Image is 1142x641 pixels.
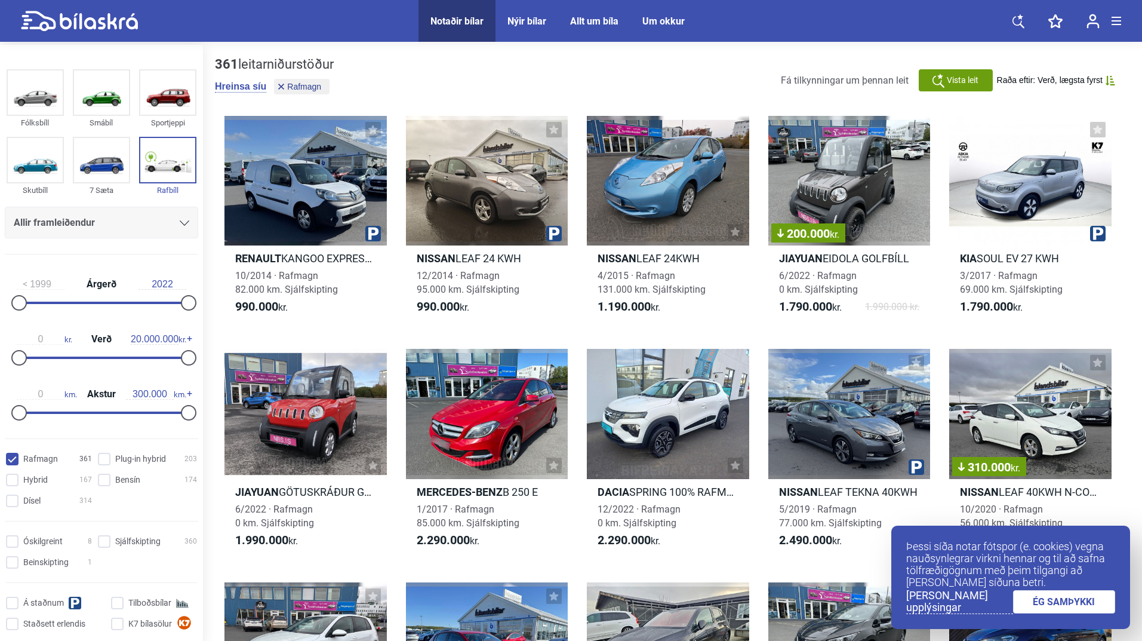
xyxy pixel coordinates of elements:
a: Nýir bílar [507,16,546,27]
h2: LEAF TEKNA 40KWH [768,485,931,499]
a: JIAYUANGÖTUSKRÁÐUR GOLFBÍLL EIDOLA LZ EV6/2022 · Rafmagn0 km. Sjálfskipting1.990.000kr. [224,349,387,558]
span: Allir framleiðendur [14,214,95,231]
h2: GÖTUSKRÁÐUR GOLFBÍLL EIDOLA LZ EV [224,485,387,499]
span: Hybrid [23,474,48,486]
img: parking.png [365,226,381,241]
span: kr. [131,334,186,345]
span: Árgerð [84,280,119,289]
span: 12/2014 · Rafmagn 95.000 km. Sjálfskipting [417,270,519,295]
a: NissanLEAF TEKNA 40KWH5/2019 · Rafmagn77.000 km. Sjálfskipting2.490.000kr. [768,349,931,558]
img: parking.png [546,226,562,241]
button: Hreinsa síu [215,81,266,93]
h2: SOUL EV 27 KWH [949,252,1112,265]
a: Mercedes-BenzB 250 E1/2017 · Rafmagn85.000 km. Sjálfskipting2.290.000kr. [406,349,568,558]
span: Vista leit [947,74,978,87]
h2: B 250 E [406,485,568,499]
b: Nissan [960,486,999,498]
b: 1.990.000 [235,533,288,547]
a: Allt um bíla [570,16,618,27]
span: 4/2015 · Rafmagn 131.000 km. Sjálfskipting [598,270,706,295]
b: 1.790.000 [960,299,1013,314]
b: 1.790.000 [779,299,832,314]
div: Sportjeppi [139,116,196,130]
span: Dísel [23,495,41,507]
span: K7 bílasölur [128,618,172,630]
span: 310.000 [958,461,1020,473]
a: KiaSOUL EV 27 KWH3/2017 · Rafmagn69.000 km. Sjálfskipting1.790.000kr. [949,116,1112,325]
img: parking.png [909,459,924,475]
a: Notaðir bílar [430,16,484,27]
a: ÉG SAMÞYKKI [1013,590,1116,614]
div: 7 Sæta [73,183,130,197]
b: 361 [215,57,238,72]
span: Beinskipting [23,556,69,569]
span: Staðsett erlendis [23,618,85,630]
span: 174 [184,474,197,486]
span: Óskilgreint [23,535,63,548]
span: Tilboðsbílar [128,597,171,609]
h2: LEAF 24KWH [587,252,749,265]
p: Þessi síða notar fótspor (e. cookies) vegna nauðsynlegrar virkni hennar og til að safna tölfræðig... [906,541,1115,588]
b: Nissan [417,252,455,265]
a: [PERSON_NAME] upplýsingar [906,590,1013,614]
span: 1.990.000 kr. [865,300,919,314]
b: JIAYUAN [779,252,823,265]
b: Nissan [779,486,818,498]
b: 2.290.000 [598,533,651,547]
span: kr. [417,300,469,314]
span: 6/2022 · Rafmagn 0 km. Sjálfskipting [779,270,858,295]
span: 3/2017 · Rafmagn 69.000 km. Sjálfskipting [960,270,1063,295]
a: NissanLEAF 24 KWH12/2014 · Rafmagn95.000 km. Sjálfskipting990.000kr. [406,116,568,325]
span: 361 [79,453,92,465]
b: Renault [235,252,281,265]
span: kr. [960,300,1023,314]
span: kr. [417,533,479,548]
span: 6/2022 · Rafmagn 0 km. Sjálfskipting [235,504,314,529]
span: kr. [235,533,298,548]
span: 314 [79,495,92,507]
b: Dacia [598,486,629,498]
span: Á staðnum [23,597,64,609]
div: Skutbíll [7,183,64,197]
b: JIAYUAN [235,486,279,498]
b: 990.000 [235,299,278,314]
span: 12/2022 · Rafmagn 0 km. Sjálfskipting [598,504,681,529]
button: Rafmagn [274,79,330,94]
b: 2.290.000 [417,533,470,547]
span: Rafmagn [287,82,321,91]
span: 1 [88,556,92,569]
a: RenaultKANGOO EXPRESS ZE10/2014 · Rafmagn82.000 km. Sjálfskipting990.000kr. [224,116,387,325]
span: 203 [184,453,197,465]
img: user-login.svg [1086,14,1100,29]
span: 8 [88,535,92,548]
span: kr. [598,300,660,314]
b: 1.190.000 [598,299,651,314]
span: kr. [235,300,288,314]
span: 1/2017 · Rafmagn 85.000 km. Sjálfskipting [417,504,519,529]
span: Bensín [115,474,140,486]
img: parking.png [1090,226,1106,241]
span: km. [126,389,186,400]
span: Plug-in hybrid [115,453,166,465]
span: Rafmagn [23,453,58,465]
h2: SPRING 100% RAFMAGN 230 KM DRÆGNI [587,485,749,499]
span: 10/2014 · Rafmagn 82.000 km. Sjálfskipting [235,270,338,295]
button: Raða eftir: Verð, lægsta fyrst [997,75,1115,85]
a: 200.000kr.JIAYUANEIDOLA GOLFBÍLL6/2022 · Rafmagn0 km. Sjálfskipting1.790.000kr.1.990.000 kr. [768,116,931,325]
h2: KANGOO EXPRESS ZE [224,252,387,265]
b: Nissan [598,252,636,265]
div: Rafbíll [139,183,196,197]
span: Akstur [84,389,119,399]
div: Smábíl [73,116,130,130]
span: Sjálfskipting [115,535,161,548]
a: 310.000kr.NissanLEAF 40KWH N-CONNECTA10/2020 · Rafmagn56.000 km. Sjálfskipting2.580.000kr.2.890.0... [949,349,1112,558]
b: Kia [960,252,977,265]
a: Um okkur [642,16,685,27]
span: Verð [88,335,115,344]
div: leitarniðurstöður [215,57,334,72]
span: 10/2020 · Rafmagn 56.000 km. Sjálfskipting [960,504,1063,529]
span: 167 [79,474,92,486]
